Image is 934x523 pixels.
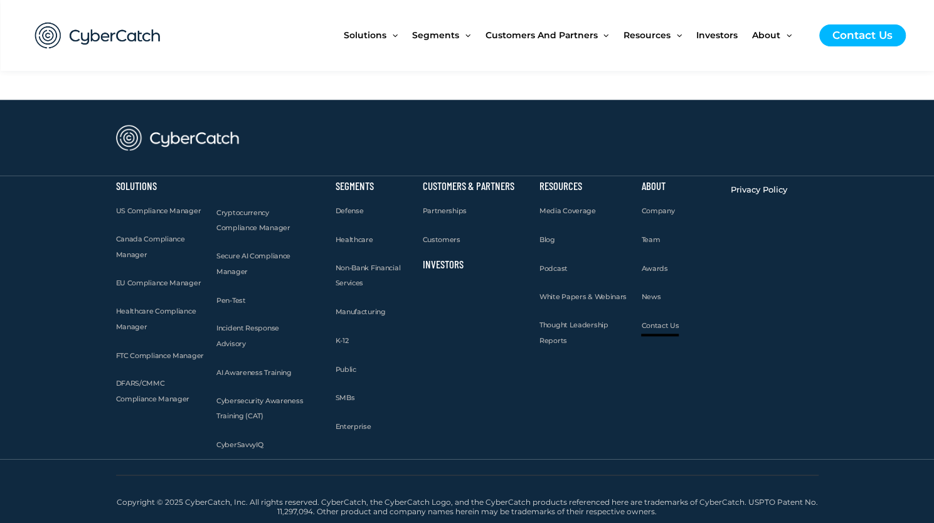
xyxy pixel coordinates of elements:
[539,292,627,301] span: White Papers & Webinars
[780,9,792,61] span: Menu Toggle
[641,203,674,219] a: Company
[116,351,204,360] span: FTC Compliance Manager
[116,304,204,335] a: Healthcare Compliance Manager
[116,231,204,263] a: Canada Compliance Manager
[731,182,787,198] a: Privacy Policy
[216,320,308,352] a: Incident Response Advisory
[216,365,292,381] a: AI Awareness Training
[216,368,292,377] span: AI Awareness Training
[116,376,204,407] a: DFARS/CMMC Compliance Manager
[216,205,308,236] a: Cryptocurrency Compliance Manager
[23,9,173,61] img: CyberCatch
[386,9,398,61] span: Menu Toggle
[641,206,674,215] span: Company
[335,422,371,431] span: Enterprise
[539,203,596,219] a: Media Coverage
[641,182,718,191] h2: About
[624,9,671,61] span: Resources
[216,437,263,453] a: CyberSavvyIQ
[216,393,308,425] a: Cybersecurity Awareness Training (CAT)
[335,365,356,374] span: Public
[335,206,363,215] span: Defense
[641,292,661,301] span: News
[539,320,608,345] span: Thought Leadership Reports
[116,307,196,331] span: Healthcare Compliance Manager
[422,232,460,248] a: Customers
[335,304,385,320] a: Manufacturing
[696,9,752,61] a: Investors
[641,261,667,277] a: Awards
[412,9,459,61] span: Segments
[335,393,354,402] span: SMBs
[335,235,373,244] span: Healthcare
[539,317,629,349] a: Thought Leadership Reports
[216,248,308,280] a: Secure AI Compliance Manager
[335,336,348,345] span: K-12
[539,261,568,277] a: Podcast
[819,24,906,46] a: Contact Us
[344,9,807,61] nav: Site Navigation: New Main Menu
[641,235,660,244] span: Team
[459,9,470,61] span: Menu Toggle
[335,307,385,316] span: Manufacturing
[116,278,201,287] span: EU Compliance Manager
[422,182,527,191] h2: Customers & Partners
[539,289,627,305] a: White Papers & Webinars
[641,321,679,330] span: Contact Us
[335,260,410,292] a: Non-Bank Financial Services
[116,182,204,191] h2: Solutions
[216,293,246,309] a: Pen-Test
[641,232,660,248] a: Team
[335,232,373,248] a: Healthcare
[116,379,190,403] span: DFARS/CMMC Compliance Manager
[539,264,568,273] span: Podcast
[485,9,597,61] span: Customers and Partners
[641,289,661,305] a: News
[641,318,679,334] a: Contact Us
[116,497,819,517] h2: Copyright © 2025 CyberCatch, Inc. All rights reserved. CyberCatch, the CyberCatch Logo, and the C...
[335,419,371,435] a: Enterprise
[216,324,279,348] span: Incident Response Advisory
[539,182,629,191] h2: Resources
[116,235,185,259] span: Canada Compliance Manager
[216,208,290,233] span: Cryptocurrency Compliance Manager
[641,264,667,273] span: Awards
[335,182,410,191] h2: Segments
[671,9,682,61] span: Menu Toggle
[335,362,356,378] a: Public
[422,235,460,244] span: Customers
[335,263,400,288] span: Non-Bank Financial Services
[539,232,555,248] a: Blog
[422,206,466,215] span: Partnerships
[216,296,246,305] span: Pen-Test
[335,390,354,406] a: SMBs
[752,9,780,61] span: About
[597,9,608,61] span: Menu Toggle
[344,9,386,61] span: Solutions
[422,258,463,270] a: Investors
[216,251,290,276] span: Secure AI Compliance Manager
[116,275,201,291] a: EU Compliance Manager
[335,203,363,219] a: Defense
[696,9,738,61] span: Investors
[116,203,201,219] a: US Compliance Manager
[116,348,204,364] a: FTC Compliance Manager
[216,440,263,449] span: CyberSavvyIQ
[731,184,787,194] span: Privacy Policy
[422,203,466,219] a: Partnerships
[335,333,348,349] a: K-12
[216,396,303,421] span: Cybersecurity Awareness Training (CAT)
[116,206,201,215] span: US Compliance Manager
[539,235,555,244] span: Blog
[539,206,596,215] span: Media Coverage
